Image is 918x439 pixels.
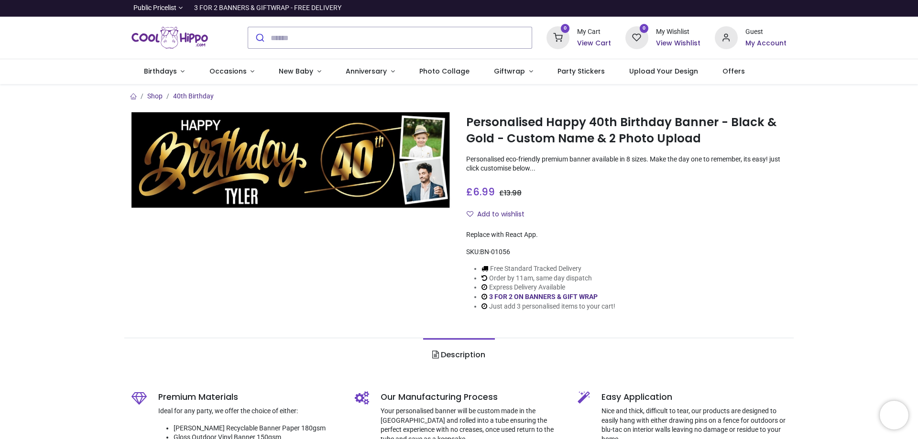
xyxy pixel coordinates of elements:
p: Personalised eco-friendly premium banner available in 8 sizes. Make the day one to remember, its ... [466,155,787,173]
li: Just add 3 personalised items to your cart! [481,302,615,311]
span: Giftwrap [494,66,525,76]
span: 6.99 [473,185,495,199]
span: Anniversary [346,66,387,76]
span: £ [466,185,495,199]
div: 3 FOR 2 BANNERS & GIFTWRAP - FREE DELIVERY [194,3,341,13]
li: Express Delivery Available [481,283,615,292]
li: [PERSON_NAME] Recyclable Banner Paper 180gsm [174,424,340,433]
a: New Baby [267,59,334,84]
sup: 0 [640,24,649,33]
a: Public Pricelist [131,3,183,13]
button: Add to wishlistAdd to wishlist [466,206,533,223]
span: Photo Collage [419,66,470,76]
i: Add to wishlist [467,211,473,217]
span: Offers [722,66,745,76]
span: Upload Your Design [629,66,698,76]
a: My Account [745,39,787,48]
span: New Baby [279,66,313,76]
button: Submit [248,27,271,48]
a: View Wishlist [656,39,700,48]
a: 0 [625,33,648,41]
a: 40th Birthday [173,92,214,100]
span: 13.98 [504,188,522,198]
a: Anniversary [333,59,407,84]
iframe: Brevo live chat [880,401,908,429]
a: Giftwrap [481,59,545,84]
p: Ideal for any party, we offer the choice of either: [158,407,340,416]
h5: Premium Materials [158,391,340,403]
a: 3 FOR 2 ON BANNERS & GIFT WRAP [489,293,598,300]
span: Birthdays [144,66,177,76]
span: BN-01056 [480,248,510,256]
iframe: Customer reviews powered by Trustpilot [586,3,787,13]
div: SKU: [466,247,787,257]
a: Shop [147,92,163,100]
img: Personalised Happy 40th Birthday Banner - Black & Gold - Custom Name & 2 Photo Upload [131,112,452,208]
a: 0 [546,33,569,41]
a: Description [423,338,494,372]
div: Replace with React App. [466,230,787,240]
a: View Cart [577,39,611,48]
h1: Personalised Happy 40th Birthday Banner - Black & Gold - Custom Name & 2 Photo Upload [466,114,787,147]
div: My Cart [577,27,611,37]
div: Guest [745,27,787,37]
a: Birthdays [131,59,197,84]
img: Cool Hippo [131,24,208,51]
li: Order by 11am, same day dispatch [481,274,615,283]
h5: Easy Application [601,391,787,403]
span: £ [499,188,522,198]
li: Free Standard Tracked Delivery [481,264,615,274]
span: Occasions [209,66,247,76]
a: Logo of Cool Hippo [131,24,208,51]
h5: Our Manufacturing Process [381,391,564,403]
span: Public Pricelist [133,3,176,13]
div: My Wishlist [656,27,700,37]
span: Party Stickers [557,66,605,76]
a: Occasions [197,59,267,84]
sup: 0 [561,24,570,33]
